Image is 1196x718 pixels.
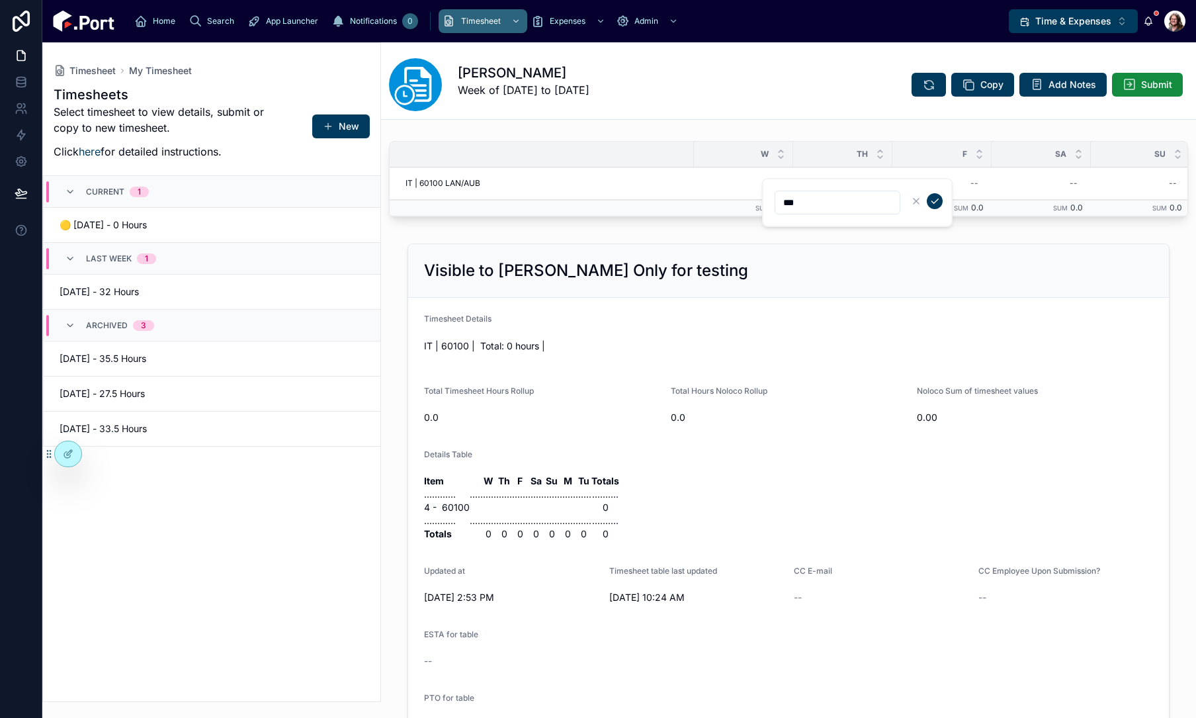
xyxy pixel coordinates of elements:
[185,9,243,33] a: Search
[576,514,591,527] td: ......
[576,474,591,488] th: Tu
[402,13,418,29] div: 0
[60,218,204,232] span: 🟡 [DATE] - 0 Hours
[424,339,1153,353] p: IT | 60100 | Total: 0 hours |
[60,387,204,400] span: [DATE] - 27.5 Hours
[53,11,114,32] img: App logo
[266,16,318,26] span: App Launcher
[125,7,1009,36] div: scrollable content
[1169,178,1177,189] div: --
[138,187,141,197] div: 1
[461,16,501,26] span: Timesheet
[951,73,1014,97] button: Copy
[327,9,422,33] a: Notifications0
[917,386,1038,396] span: Noloco Sum of timesheet values
[512,527,528,541] td: 0
[424,474,470,488] th: Item
[591,527,619,541] td: 0
[528,527,544,541] td: 0
[591,488,619,501] td: ..........
[480,527,496,541] td: 0
[1019,73,1107,97] button: Add Notes
[560,474,576,488] th: M
[512,488,528,501] td: ......
[1053,204,1068,212] small: Sum
[857,149,868,159] span: Th
[496,514,512,527] td: ......
[544,527,560,541] td: 0
[69,64,116,77] span: Timesheet
[980,78,1004,91] span: Copy
[560,527,576,541] td: 0
[671,411,907,424] span: 0.0
[439,9,527,33] a: Timesheet
[86,320,128,331] span: Archived
[1112,73,1183,97] button: Submit
[496,474,512,488] th: Th
[978,566,1100,576] span: CC Employee Upon Submission?
[544,474,560,488] th: Su
[528,514,544,527] td: ......
[44,412,380,446] a: [DATE] - 33.5 Hours
[424,260,748,281] h2: Visible to [PERSON_NAME] Only for testing
[406,178,480,189] span: IT | 60100 LAN/AUB
[609,591,784,604] span: [DATE] 10:24 AM
[44,377,380,412] a: [DATE] - 27.5 Hours
[970,178,978,189] div: --
[44,208,380,243] a: 🟡 [DATE] - 0 Hours
[978,591,986,604] span: --
[1035,15,1111,28] span: Time & Expenses
[470,488,480,501] td: ....
[496,488,512,501] td: ......
[243,9,327,33] a: App Launcher
[44,275,380,310] a: [DATE] - 32 Hours
[470,514,480,527] td: ....
[312,114,370,138] button: New
[591,474,619,488] th: Totals
[424,629,478,639] span: ESTA for table
[350,16,397,26] span: Notifications
[612,9,685,33] a: Admin
[141,320,146,331] div: 3
[971,202,984,212] span: 0.0
[145,253,148,264] div: 1
[591,501,619,514] td: 0
[544,488,560,501] td: ......
[424,528,452,539] strong: Totals
[424,411,660,424] span: 0.0
[129,64,192,77] a: My Timesheet
[424,591,599,604] span: [DATE] 2:53 PM
[424,693,474,703] span: PTO for table
[560,514,576,527] td: ......
[634,16,658,26] span: Admin
[591,514,619,527] td: ..........
[424,386,534,396] span: Total Timesheet Hours Rollup
[917,411,1153,424] span: 0.00
[60,422,204,435] span: [DATE] - 33.5 Hours
[1141,78,1172,91] span: Submit
[512,474,528,488] th: F
[458,82,589,98] p: Week of [DATE] to [DATE]
[44,341,380,377] a: [DATE] - 35.5 Hours
[528,488,544,501] td: ......
[1009,9,1138,33] button: Select Button
[962,149,967,159] span: F
[79,145,101,158] a: here
[1152,204,1167,212] small: Sum
[54,64,116,77] a: Timesheet
[794,591,802,604] span: --
[424,514,470,527] td: ............
[480,488,496,501] td: ......
[54,104,271,136] p: Select timesheet to view details, submit or copy to new timesheet.
[544,514,560,527] td: ......
[496,527,512,541] td: 0
[761,149,769,159] span: W
[424,314,491,324] span: Timesheet Details
[1070,178,1078,189] div: --
[424,501,470,514] td: 4 - 60100
[560,488,576,501] td: ......
[1170,202,1182,212] span: 0.0
[576,527,591,541] td: 0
